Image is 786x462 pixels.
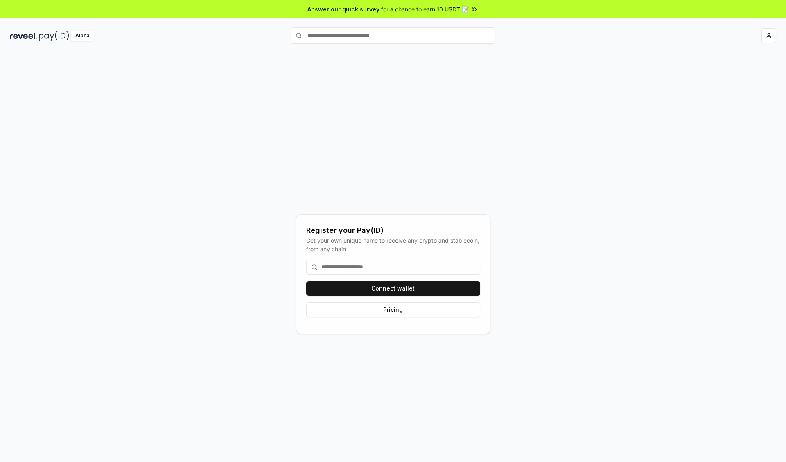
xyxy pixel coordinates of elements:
button: Pricing [306,302,480,317]
img: pay_id [39,31,69,41]
div: Get your own unique name to receive any crypto and stablecoin, from any chain [306,236,480,253]
img: reveel_dark [10,31,37,41]
span: Answer our quick survey [307,5,379,14]
div: Register your Pay(ID) [306,225,480,236]
button: Connect wallet [306,281,480,296]
div: Alpha [71,31,94,41]
span: for a chance to earn 10 USDT 📝 [381,5,469,14]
